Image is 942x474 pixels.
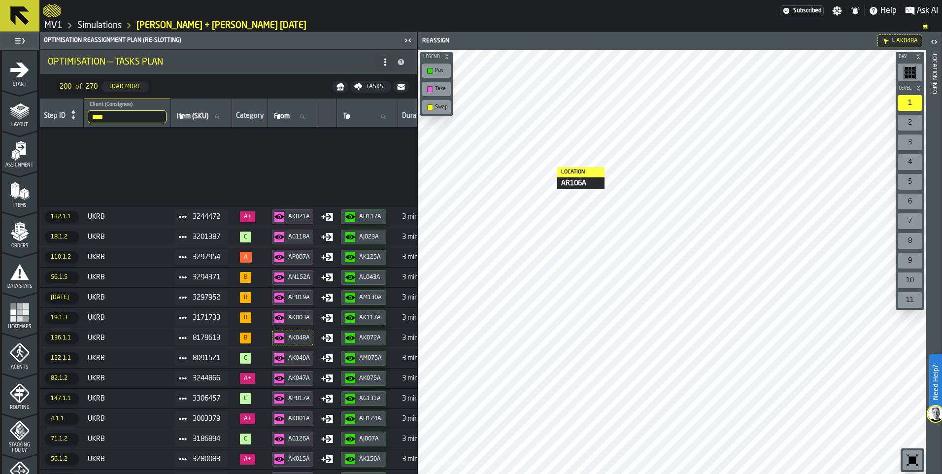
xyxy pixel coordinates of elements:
span: 4.1.1 [45,413,79,425]
span: 3 min [402,273,442,281]
span: 3280083 [193,455,220,463]
label: button-toggle-Open [927,34,941,52]
div: Duration [402,112,428,122]
span: Subscribed [793,7,821,14]
span: 3 min [402,435,442,443]
div: AK048A [288,335,311,341]
span: 71.1.2 [45,433,79,445]
button: button-AK001A [272,411,313,426]
button: button-AP019A [272,290,313,305]
div: button-toolbar-undefined [420,62,453,80]
span: Routing [2,405,37,410]
div: Move Type: Put in [321,393,333,405]
span: 110.1.2 [45,251,79,263]
div: AG118A [288,234,311,240]
label: button-toggle-Ask AI [901,5,942,17]
div: Move Type: Put in [321,372,333,384]
div: Put [435,68,448,74]
button: button- [896,83,924,93]
li: menu Assignment [2,132,37,171]
button: button-AP007A [272,250,313,265]
span: 89% [240,312,251,323]
li: menu Layout [2,91,37,131]
span: 8091521 [193,354,220,362]
div: Move Type: Put in [321,292,333,304]
div: AH124A [359,415,382,422]
span: 3244472 [193,213,220,221]
div: 3 [898,135,922,150]
span: 3 min [402,395,442,403]
div: Tasks [362,83,387,90]
div: Step ID [44,112,66,122]
span: AK048A [896,37,918,44]
button: button-AG126A [272,432,313,446]
div: 5 [898,174,922,190]
div: AP019A [288,294,311,301]
input: label [272,110,313,123]
span: 26% [240,373,255,384]
span: Help [880,5,897,17]
span: 82.1.2 [45,372,79,384]
button: button-AP017A [272,391,313,406]
span: label [343,112,350,120]
div: Put [424,66,449,76]
div: Move Type: Put in [321,433,333,445]
label: button-toggle-Close me [401,34,415,46]
header: Location Info [926,32,942,474]
span: UKRB [88,435,167,443]
button: button-AJ023A [341,230,386,244]
div: Move Type: Put in [321,211,333,223]
span: UKRB [88,455,167,463]
span: 136.1.1 [45,332,79,344]
span: UKRB [88,314,167,322]
div: AK047A [288,375,311,382]
span: 56.1.2 [45,453,79,465]
button: button-AH124A [341,411,386,426]
span: [DATE] [45,292,79,304]
div: AK049A [288,355,311,362]
div: button-toolbar-undefined [896,271,924,290]
button: button-AG131A [341,391,386,406]
div: button-toolbar-undefined [896,113,924,133]
div: button-toolbar-undefined [896,211,924,231]
span: 3186894 [193,435,220,443]
button: button-AK125A [341,250,386,265]
label: button-toggle-Help [865,5,901,17]
header: Optimisation Reassignment plan (Re-Slotting) [40,32,417,49]
div: L. [892,38,895,43]
div: AK003A [288,314,311,321]
div: Move Type: Put in [321,352,333,364]
button: button-AK021A [272,209,313,224]
span: 3244866 [193,374,220,382]
div: AK001A [288,415,311,422]
div: button-toolbar-undefined [896,93,924,113]
span: 92% [240,333,251,343]
div: AH117A [359,213,382,220]
div: button-toolbar-undefined [896,172,924,192]
button: button-AH117A [341,209,386,224]
div: Take [435,86,448,92]
input: label [175,110,228,123]
div: Move Type: Put in [321,251,333,263]
div: Move Type: Put in [321,332,333,344]
div: AL043A [359,274,382,281]
li: menu Orders [2,212,37,252]
span: Items [2,203,37,208]
button: button-AN152A [272,270,313,285]
div: Location [557,167,605,177]
span: UKRB [88,233,167,241]
span: Legend [421,54,442,60]
span: label [177,112,208,120]
div: AK150A [359,456,382,463]
div: AK075A [359,375,382,382]
span: 3 min [402,314,442,322]
button: button-AK075A [341,371,386,386]
div: AK021A [288,213,311,220]
div: AM075A [359,355,382,362]
span: of [75,83,82,91]
span: 132.1.1 [45,211,79,223]
span: UKRB [88,253,167,261]
div: Swap [424,102,449,112]
div: button-toolbar-undefined [896,152,924,172]
span: 19% [240,211,255,222]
